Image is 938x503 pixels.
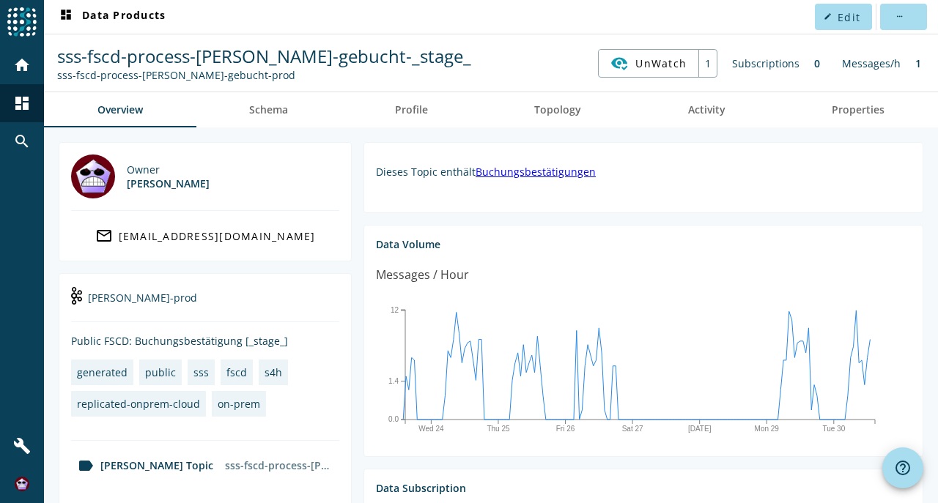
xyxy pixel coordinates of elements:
[57,44,471,68] span: sss-fscd-process-[PERSON_NAME]-gebucht-_stage_
[487,425,510,433] text: Thu 25
[127,176,210,190] div: [PERSON_NAME]
[376,165,911,179] p: Dieses Topic enthält
[822,425,845,433] text: Tue 30
[77,397,200,411] div: replicated-onprem-cloud
[97,105,143,115] span: Overview
[7,7,37,37] img: spoud-logo.svg
[824,12,832,21] mat-icon: edit
[688,425,712,433] text: [DATE]
[395,105,428,115] span: Profile
[894,459,912,477] mat-icon: help_outline
[57,68,471,82] div: Kafka Topic: sss-fscd-process-posten-gebucht-prod
[51,4,171,30] button: Data Products
[71,334,339,348] div: Public FSCD: Buchungsbestätigung [_stage_]
[218,397,260,411] div: on-prem
[13,437,31,455] mat-icon: build
[77,365,128,379] div: generated
[835,49,908,78] div: Messages/h
[127,163,210,176] div: Owner
[476,165,596,179] a: Buchungsbestätigungen
[77,457,95,474] mat-icon: label
[807,49,827,78] div: 0
[71,457,213,474] div: [PERSON_NAME] Topic
[376,266,469,284] div: Messages / Hour
[57,8,166,26] span: Data Products
[388,377,399,385] text: 1.4
[219,452,339,478] div: sss-fscd-process-[PERSON_NAME]-gebucht-prod
[838,10,860,24] span: Edit
[95,227,113,245] mat-icon: mail_outline
[376,237,911,251] div: Data Volume
[599,50,698,76] button: UnWatch
[71,287,82,305] img: kafka-prod
[15,477,29,491] img: f40bc641cdaa4136c0e0558ddde32189
[635,51,687,76] span: UnWatch
[71,154,115,198] img: Stipan Beljan
[119,229,316,243] div: [EMAIL_ADDRESS][DOMAIN_NAME]
[556,425,575,433] text: Fri 26
[57,8,75,26] mat-icon: dashboard
[376,481,911,495] div: Data Subscription
[418,425,444,433] text: Wed 24
[832,105,885,115] span: Properties
[71,286,339,322] div: [PERSON_NAME]-prod
[534,105,581,115] span: Topology
[622,425,643,433] text: Sat 27
[815,4,872,30] button: Edit
[13,94,31,112] mat-icon: dashboard
[725,49,807,78] div: Subscriptions
[265,365,282,379] div: s4h
[908,49,928,78] div: 1
[895,12,903,21] mat-icon: more_horiz
[698,50,717,77] div: 1
[249,105,288,115] span: Schema
[388,415,399,423] text: 0.0
[145,365,176,379] div: public
[71,223,339,249] a: [EMAIL_ADDRESS][DOMAIN_NAME]
[688,105,725,115] span: Activity
[391,306,399,314] text: 12
[193,365,209,379] div: sss
[13,133,31,150] mat-icon: search
[13,56,31,74] mat-icon: home
[226,365,247,379] div: fscd
[755,425,780,433] text: Mon 29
